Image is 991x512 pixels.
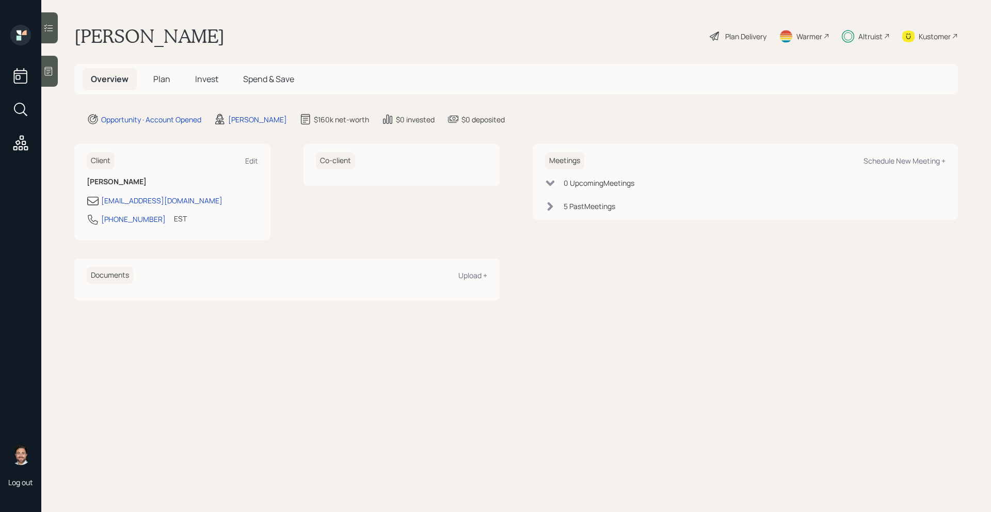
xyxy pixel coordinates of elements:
div: Kustomer [919,31,951,42]
div: Upload + [458,270,487,280]
h6: Co-client [316,152,355,169]
div: $160k net-worth [314,114,369,125]
span: Plan [153,73,170,85]
div: Altruist [858,31,883,42]
div: 5 Past Meeting s [564,201,615,212]
h6: Client [87,152,115,169]
div: Schedule New Meeting + [864,156,946,166]
div: 0 Upcoming Meeting s [564,178,634,188]
h6: [PERSON_NAME] [87,178,258,186]
div: Plan Delivery [725,31,766,42]
div: Warmer [796,31,822,42]
div: EST [174,213,187,224]
div: Edit [245,156,258,166]
img: michael-russo-headshot.png [10,444,31,465]
h1: [PERSON_NAME] [74,25,225,47]
span: Invest [195,73,218,85]
div: Opportunity · Account Opened [101,114,201,125]
div: $0 deposited [461,114,505,125]
h6: Meetings [545,152,584,169]
div: [EMAIL_ADDRESS][DOMAIN_NAME] [101,195,222,206]
h6: Documents [87,267,133,284]
div: [PHONE_NUMBER] [101,214,166,225]
div: Log out [8,477,33,487]
span: Spend & Save [243,73,294,85]
div: $0 invested [396,114,435,125]
div: [PERSON_NAME] [228,114,287,125]
span: Overview [91,73,129,85]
